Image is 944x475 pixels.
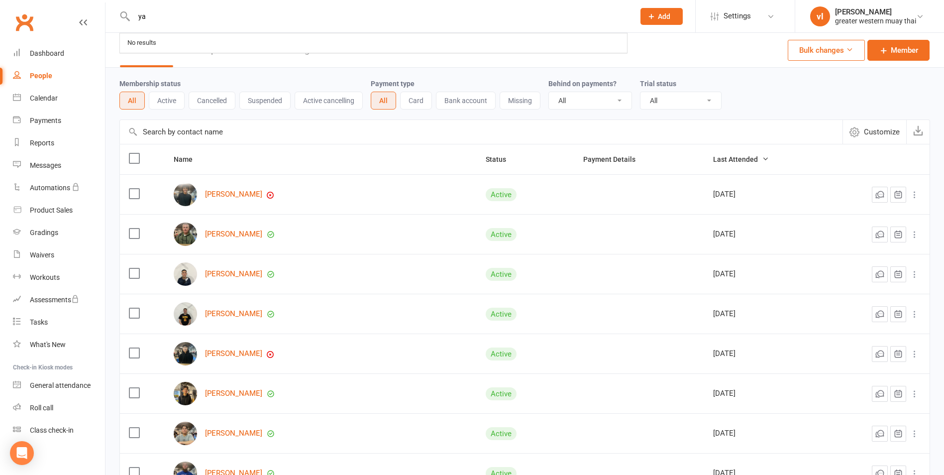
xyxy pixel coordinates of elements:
[486,427,517,440] div: Active
[640,80,676,88] label: Trial status
[583,155,646,163] span: Payment Details
[500,92,540,110] button: Missing
[205,389,262,398] a: [PERSON_NAME]
[713,350,813,358] div: [DATE]
[371,80,415,88] label: Payment type
[486,228,517,241] div: Active
[713,310,813,318] div: [DATE]
[713,230,813,238] div: [DATE]
[119,80,181,88] label: Membership status
[713,270,813,278] div: [DATE]
[30,72,52,80] div: People
[486,268,517,281] div: Active
[713,190,813,199] div: [DATE]
[120,120,842,144] input: Search by contact name
[486,308,517,321] div: Active
[30,139,54,147] div: Reports
[13,289,105,311] a: Assessments
[13,177,105,199] a: Automations
[548,80,617,88] label: Behind on payments?
[174,183,197,206] img: Taireina
[205,310,262,318] a: [PERSON_NAME]
[174,382,197,405] img: Damien
[30,381,91,389] div: General attendance
[30,318,48,326] div: Tasks
[149,92,185,110] button: Active
[13,87,105,110] a: Calendar
[486,348,517,360] div: Active
[30,94,58,102] div: Calendar
[13,397,105,419] a: Roll call
[189,92,235,110] button: Cancelled
[486,155,517,163] span: Status
[30,296,79,304] div: Assessments
[486,387,517,400] div: Active
[30,341,66,349] div: What's New
[174,342,197,365] img: Dennis
[131,9,628,23] input: Search...
[174,223,197,246] img: Joso
[842,120,906,144] button: Customize
[486,153,517,165] button: Status
[10,441,34,465] div: Open Intercom Messenger
[891,44,918,56] span: Member
[12,10,37,35] a: Clubworx
[205,429,262,438] a: [PERSON_NAME]
[30,426,74,434] div: Class check-in
[486,188,517,201] div: Active
[788,40,865,61] button: Bulk changes
[174,302,197,326] img: Matthew
[864,126,900,138] span: Customize
[174,155,204,163] span: Name
[436,92,496,110] button: Bank account
[174,422,197,445] img: Kevin
[30,229,58,237] div: Gradings
[13,244,105,266] a: Waivers
[13,374,105,397] a: General attendance kiosk mode
[30,161,61,169] div: Messages
[13,311,105,334] a: Tasks
[30,49,64,57] div: Dashboard
[371,92,396,110] button: All
[30,404,53,412] div: Roll call
[295,92,363,110] button: Active cancelling
[640,8,683,25] button: Add
[835,7,916,16] div: [PERSON_NAME]
[658,12,670,20] span: Add
[867,40,930,61] a: Member
[174,153,204,165] button: Name
[30,117,61,124] div: Payments
[13,419,105,442] a: Class kiosk mode
[205,230,262,238] a: [PERSON_NAME]
[13,110,105,132] a: Payments
[835,16,916,25] div: greater western muay thai
[13,154,105,177] a: Messages
[13,222,105,244] a: Gradings
[13,334,105,356] a: What's New
[713,429,813,438] div: [DATE]
[400,92,432,110] button: Card
[119,92,145,110] button: All
[13,132,105,154] a: Reports
[583,153,646,165] button: Payment Details
[13,266,105,289] a: Workouts
[239,92,291,110] button: Suspended
[205,350,262,358] a: [PERSON_NAME]
[30,251,54,259] div: Waivers
[13,199,105,222] a: Product Sales
[205,190,262,199] a: [PERSON_NAME]
[30,206,73,214] div: Product Sales
[205,270,262,278] a: [PERSON_NAME]
[13,65,105,87] a: People
[713,389,813,398] div: [DATE]
[124,36,159,50] div: No results
[13,42,105,65] a: Dashboard
[30,184,70,192] div: Automations
[724,5,751,27] span: Settings
[174,262,197,286] img: Nikolas
[713,155,769,163] span: Last Attended
[713,153,769,165] button: Last Attended
[810,6,830,26] div: vl
[30,273,60,281] div: Workouts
